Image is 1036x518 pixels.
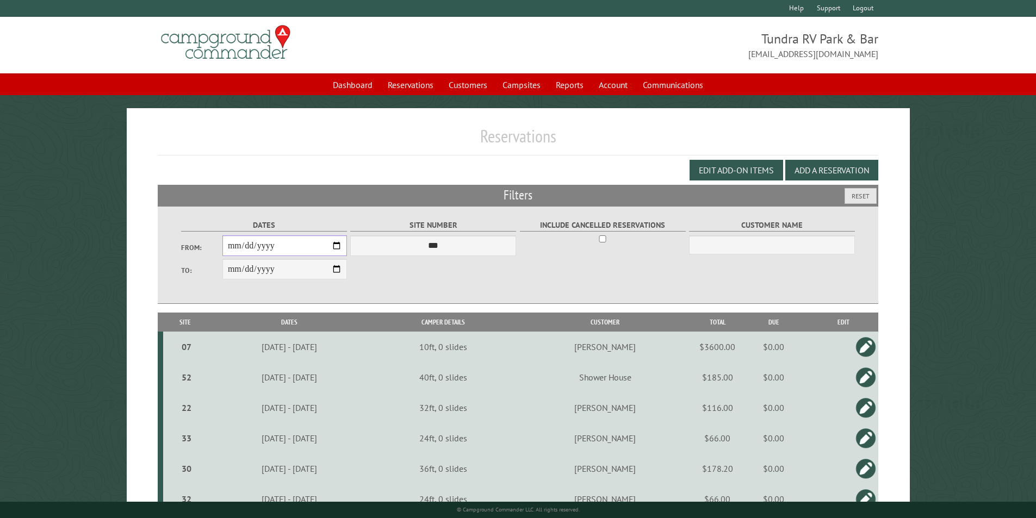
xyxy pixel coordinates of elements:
[181,242,222,253] label: From:
[514,392,696,423] td: [PERSON_NAME]
[696,362,739,392] td: $185.00
[514,484,696,514] td: [PERSON_NAME]
[181,265,222,276] label: To:
[442,74,494,95] a: Customers
[209,372,370,383] div: [DATE] - [DATE]
[739,484,808,514] td: $0.00
[785,160,878,180] button: Add a Reservation
[168,341,206,352] div: 07
[158,126,879,155] h1: Reservations
[696,453,739,484] td: $178.20
[381,74,440,95] a: Reservations
[689,219,855,232] label: Customer Name
[696,392,739,423] td: $116.00
[520,219,686,232] label: Include Cancelled Reservations
[592,74,634,95] a: Account
[168,372,206,383] div: 52
[696,423,739,453] td: $66.00
[371,332,514,362] td: 10ft, 0 slides
[371,362,514,392] td: 40ft, 0 slides
[209,341,370,352] div: [DATE] - [DATE]
[371,313,514,332] th: Camper Details
[457,506,580,513] small: © Campground Commander LLC. All rights reserved.
[549,74,590,95] a: Reports
[696,484,739,514] td: $66.00
[326,74,379,95] a: Dashboard
[696,332,739,362] td: $3600.00
[739,453,808,484] td: $0.00
[808,313,878,332] th: Edit
[209,433,370,444] div: [DATE] - [DATE]
[739,392,808,423] td: $0.00
[158,21,294,64] img: Campground Commander
[518,30,879,60] span: Tundra RV Park & Bar [EMAIL_ADDRESS][DOMAIN_NAME]
[514,453,696,484] td: [PERSON_NAME]
[181,219,347,232] label: Dates
[739,332,808,362] td: $0.00
[514,362,696,392] td: Shower House
[371,392,514,423] td: 32ft, 0 slides
[371,484,514,514] td: 24ft, 0 slides
[514,423,696,453] td: [PERSON_NAME]
[496,74,547,95] a: Campsites
[168,433,206,444] div: 33
[739,313,808,332] th: Due
[168,402,206,413] div: 22
[168,463,206,474] div: 30
[168,494,206,504] div: 32
[163,313,207,332] th: Site
[636,74,710,95] a: Communications
[209,494,370,504] div: [DATE] - [DATE]
[209,463,370,474] div: [DATE] - [DATE]
[158,185,879,205] h2: Filters
[514,332,696,362] td: [PERSON_NAME]
[739,423,808,453] td: $0.00
[739,362,808,392] td: $0.00
[690,160,783,180] button: Edit Add-on Items
[845,188,877,204] button: Reset
[514,313,696,332] th: Customer
[696,313,739,332] th: Total
[371,453,514,484] td: 36ft, 0 slides
[207,313,371,332] th: Dates
[350,219,516,232] label: Site Number
[209,402,370,413] div: [DATE] - [DATE]
[371,423,514,453] td: 24ft, 0 slides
